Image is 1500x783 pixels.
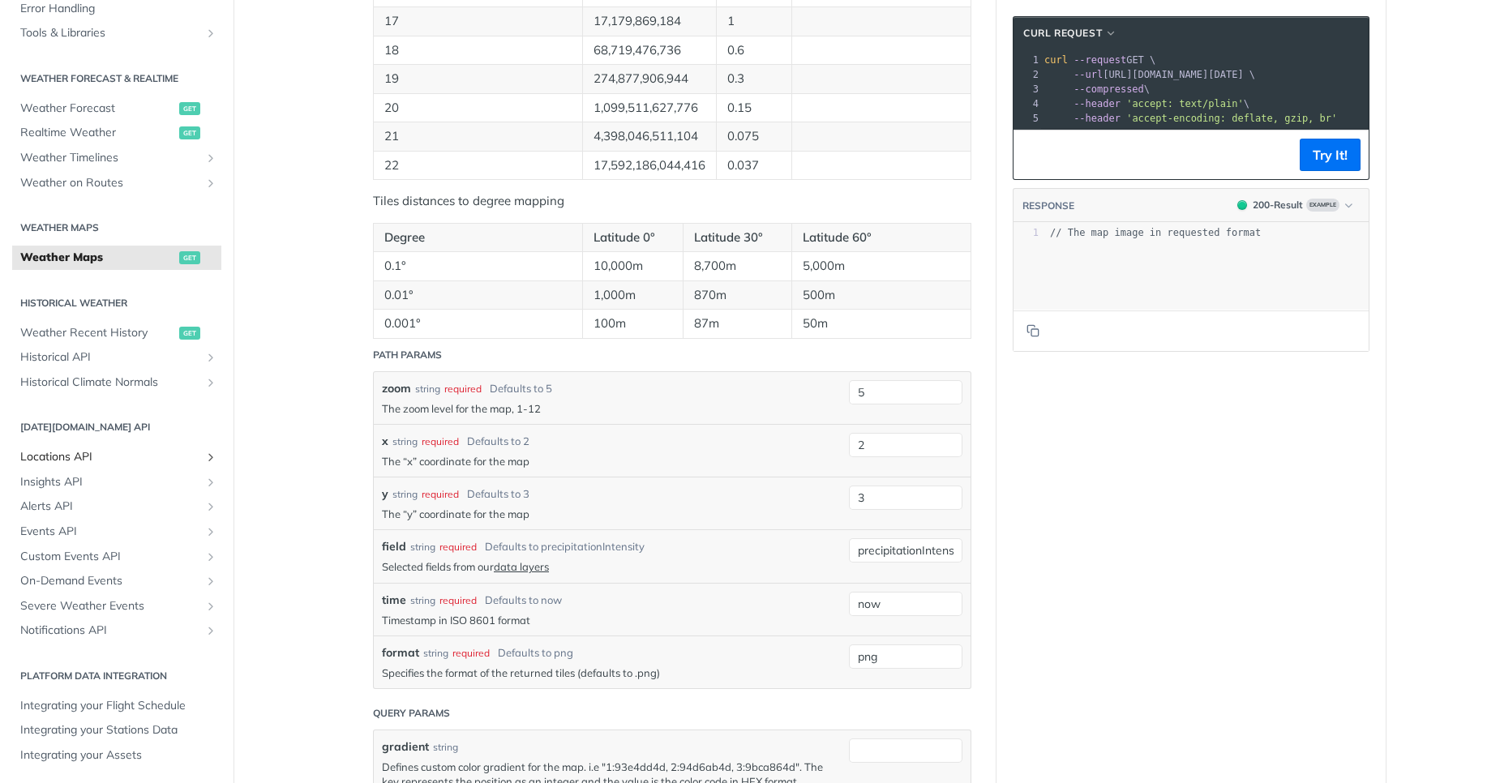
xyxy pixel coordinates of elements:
p: 274,877,906,944 [594,70,705,88]
button: Copy to clipboard [1022,143,1044,167]
p: Selected fields from our [382,559,841,574]
div: Defaults to png [498,645,573,661]
span: get [179,126,200,139]
div: 1 [1014,53,1041,67]
div: string [392,434,418,449]
button: RESPONSE [1022,198,1075,214]
span: get [179,102,200,115]
td: 870m [683,280,791,310]
div: 3 [1014,82,1041,96]
span: Weather on Routes [20,175,200,191]
button: Show subpages for Weather Timelines [204,152,217,165]
p: The “x” coordinate for the map [382,454,841,469]
span: Tools & Libraries [20,25,200,41]
th: Latitude 60° [791,223,971,252]
div: required [439,593,477,608]
a: Severe Weather EventsShow subpages for Severe Weather Events [12,594,221,618]
div: string [392,487,418,502]
div: required [422,487,459,502]
a: Events APIShow subpages for Events API [12,520,221,544]
p: 4,398,046,511,104 [594,127,705,146]
span: Integrating your Flight Schedule [20,698,217,714]
span: --header [1074,113,1121,124]
span: [URL][DOMAIN_NAME][DATE] \ [1044,69,1255,80]
label: gradient [382,738,429,755]
span: --header [1074,98,1121,109]
span: Realtime Weather [20,125,175,141]
div: Path Params [373,348,442,362]
div: Defaults to now [485,593,562,609]
button: Show subpages for Severe Weather Events [204,600,217,613]
span: Events API [20,524,200,540]
th: Degree [374,223,583,252]
span: GET \ [1044,54,1155,66]
span: get [179,327,200,340]
a: Alerts APIShow subpages for Alerts API [12,494,221,519]
div: 200 - Result [1253,198,1303,212]
a: data layers [494,560,549,573]
p: 19 [384,70,572,88]
h2: Platform DATA integration [12,669,221,683]
button: Show subpages for Weather on Routes [204,177,217,190]
button: Show subpages for Events API [204,525,217,538]
p: 1 [727,12,781,31]
th: Latitude 30° [683,223,791,252]
p: 22 [384,156,572,175]
span: // The map image in requested format [1050,227,1261,238]
p: Tiles distances to degree mapping [373,192,971,211]
div: 1 [1014,226,1039,240]
div: Defaults to 3 [467,486,529,503]
span: \ [1044,98,1249,109]
div: Defaults to 2 [467,434,529,450]
div: string [415,382,440,396]
th: Latitude 0° [582,223,683,252]
a: Locations APIShow subpages for Locations API [12,445,221,469]
p: 18 [384,41,572,60]
span: Historical Climate Normals [20,374,200,391]
div: string [410,540,435,554]
a: Custom Events APIShow subpages for Custom Events API [12,545,221,569]
label: x [382,433,388,450]
div: 5 [1014,111,1041,126]
a: Realtime Weatherget [12,121,221,145]
span: Weather Forecast [20,101,175,117]
td: 5,000m [791,252,971,281]
a: Notifications APIShow subpages for Notifications API [12,618,221,643]
a: On-Demand EventsShow subpages for On-Demand Events [12,569,221,593]
a: Integrating your Assets [12,743,221,768]
p: 21 [384,127,572,146]
span: Weather Recent History [20,325,175,341]
button: Show subpages for Insights API [204,476,217,489]
span: Notifications API [20,623,200,639]
div: string [433,740,458,755]
label: field [382,538,406,555]
h2: Historical Weather [12,296,221,310]
span: cURL Request [1023,26,1102,41]
button: Copy to clipboard [1022,319,1044,343]
p: 0.037 [727,156,781,175]
span: Historical API [20,349,200,366]
p: The “y” coordinate for the map [382,507,841,521]
span: --request [1074,54,1126,66]
a: Integrating your Stations Data [12,718,221,742]
p: 17,179,869,184 [594,12,705,31]
div: string [410,593,435,608]
p: Specifies the format of the returned tiles (defaults to .png) [382,665,841,680]
label: format [382,644,419,661]
span: Custom Events API [20,549,200,565]
p: 20 [384,99,572,118]
div: Defaults to precipitationIntensity [485,539,645,555]
p: 17,592,186,044,416 [594,156,705,175]
td: 10,000m [582,252,683,281]
span: 'accept-encoding: deflate, gzip, br' [1126,113,1337,124]
p: 1,099,511,627,776 [594,99,705,118]
label: time [382,592,406,609]
span: Insights API [20,474,200,490]
a: Weather on RoutesShow subpages for Weather on Routes [12,171,221,195]
button: Show subpages for Custom Events API [204,550,217,563]
div: required [444,382,482,396]
button: Show subpages for Tools & Libraries [204,27,217,40]
div: required [422,434,459,449]
div: Query Params [373,706,450,721]
span: Integrating your Stations Data [20,722,217,738]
